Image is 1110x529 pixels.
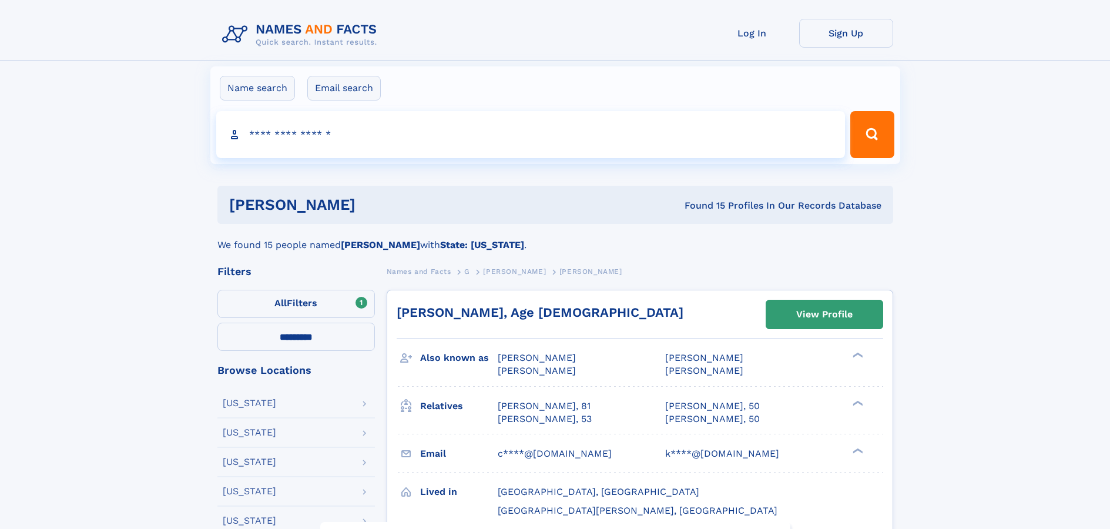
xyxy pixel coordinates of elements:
[498,413,592,426] a: [PERSON_NAME], 53
[498,400,591,413] a: [PERSON_NAME], 81
[665,413,760,426] a: [PERSON_NAME], 50
[440,239,524,250] b: State: [US_STATE]
[520,199,881,212] div: Found 15 Profiles In Our Records Database
[274,297,287,309] span: All
[217,365,375,376] div: Browse Locations
[420,396,498,416] h3: Relatives
[665,400,760,413] a: [PERSON_NAME], 50
[498,352,576,363] span: [PERSON_NAME]
[307,76,381,101] label: Email search
[387,264,451,279] a: Names and Facts
[850,399,864,407] div: ❯
[464,267,470,276] span: G
[766,300,883,329] a: View Profile
[498,505,777,516] span: [GEOGRAPHIC_DATA][PERSON_NAME], [GEOGRAPHIC_DATA]
[223,428,276,437] div: [US_STATE]
[217,290,375,318] label: Filters
[223,399,276,408] div: [US_STATE]
[559,267,622,276] span: [PERSON_NAME]
[799,19,893,48] a: Sign Up
[420,444,498,464] h3: Email
[850,111,894,158] button: Search Button
[498,365,576,376] span: [PERSON_NAME]
[483,267,546,276] span: [PERSON_NAME]
[796,301,853,328] div: View Profile
[850,351,864,359] div: ❯
[223,487,276,496] div: [US_STATE]
[464,264,470,279] a: G
[223,457,276,467] div: [US_STATE]
[217,266,375,277] div: Filters
[420,482,498,502] h3: Lived in
[665,352,743,363] span: [PERSON_NAME]
[223,516,276,525] div: [US_STATE]
[341,239,420,250] b: [PERSON_NAME]
[483,264,546,279] a: [PERSON_NAME]
[705,19,799,48] a: Log In
[220,76,295,101] label: Name search
[420,348,498,368] h3: Also known as
[217,19,387,51] img: Logo Names and Facts
[850,447,864,454] div: ❯
[216,111,846,158] input: search input
[498,486,699,497] span: [GEOGRAPHIC_DATA], [GEOGRAPHIC_DATA]
[229,197,520,212] h1: [PERSON_NAME]
[665,365,743,376] span: [PERSON_NAME]
[397,305,683,320] a: [PERSON_NAME], Age [DEMOGRAPHIC_DATA]
[217,224,893,252] div: We found 15 people named with .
